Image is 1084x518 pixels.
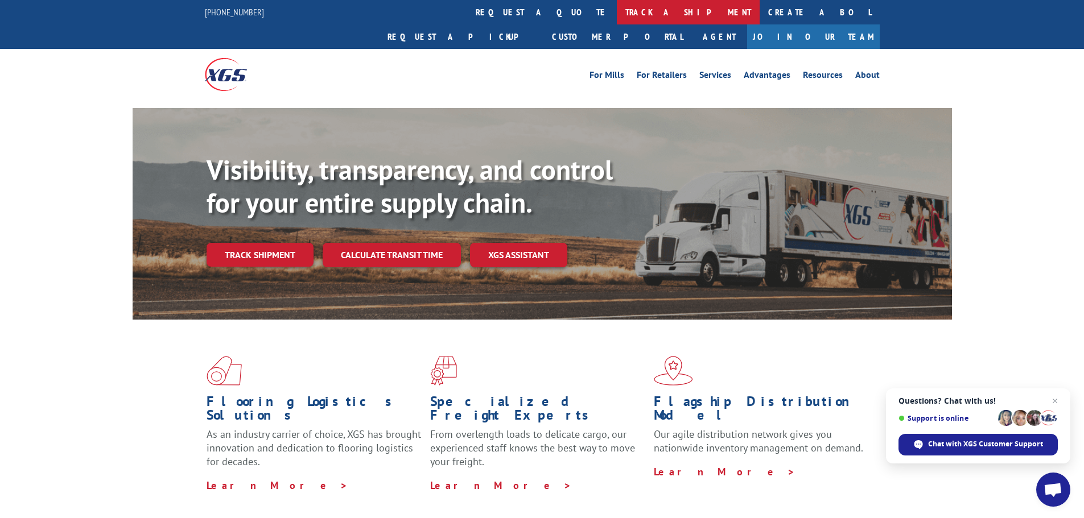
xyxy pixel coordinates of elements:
[699,71,731,83] a: Services
[379,24,543,49] a: Request a pickup
[207,243,314,267] a: Track shipment
[430,479,572,492] a: Learn More >
[898,396,1058,405] span: Questions? Chat with us!
[744,71,790,83] a: Advantages
[654,465,796,478] a: Learn More >
[803,71,843,83] a: Resources
[928,439,1043,449] span: Chat with XGS Customer Support
[1036,473,1070,507] div: Open chat
[691,24,747,49] a: Agent
[207,395,422,428] h1: Flooring Logistics Solutions
[654,356,693,386] img: xgs-icon-flagship-distribution-model-red
[207,152,613,220] b: Visibility, transparency, and control for your entire supply chain.
[470,243,567,267] a: XGS ASSISTANT
[590,71,624,83] a: For Mills
[430,428,645,478] p: From overlength loads to delicate cargo, our experienced staff knows the best way to move your fr...
[207,356,242,386] img: xgs-icon-total-supply-chain-intelligence-red
[430,395,645,428] h1: Specialized Freight Experts
[323,243,461,267] a: Calculate transit time
[637,71,687,83] a: For Retailers
[654,395,869,428] h1: Flagship Distribution Model
[654,428,863,454] span: Our agile distribution network gives you nationwide inventory management on demand.
[855,71,880,83] a: About
[207,479,348,492] a: Learn More >
[205,6,264,18] a: [PHONE_NUMBER]
[543,24,691,49] a: Customer Portal
[1048,394,1062,408] span: Close chat
[898,414,994,422] span: Support is online
[747,24,880,49] a: Join Our Team
[207,428,421,468] span: As an industry carrier of choice, XGS has brought innovation and dedication to flooring logistics...
[898,434,1058,455] div: Chat with XGS Customer Support
[430,356,457,386] img: xgs-icon-focused-on-flooring-red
